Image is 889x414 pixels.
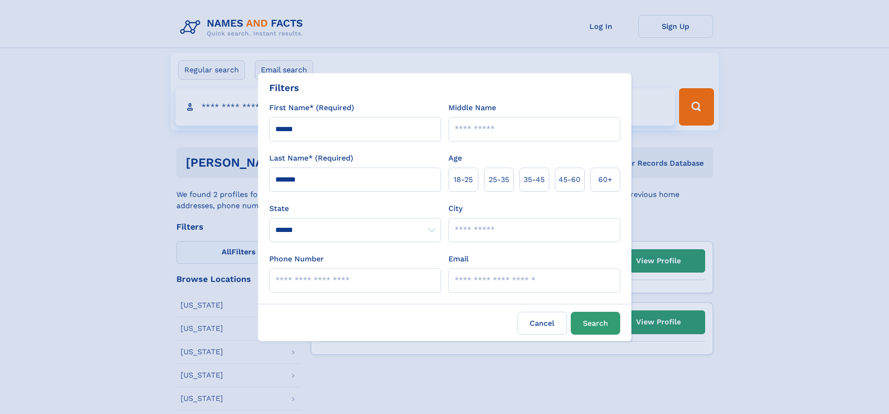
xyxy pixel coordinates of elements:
label: Last Name* (Required) [269,153,353,164]
label: Phone Number [269,253,324,265]
span: 45‑60 [559,174,581,185]
span: 25‑35 [489,174,509,185]
label: City [448,203,462,214]
div: Filters [269,81,299,95]
label: State [269,203,441,214]
span: 60+ [598,174,612,185]
label: Middle Name [448,102,496,113]
span: 18‑25 [454,174,473,185]
label: First Name* (Required) [269,102,354,113]
label: Cancel [518,312,567,335]
label: Age [448,153,462,164]
button: Search [571,312,620,335]
label: Email [448,253,469,265]
span: 35‑45 [524,174,545,185]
